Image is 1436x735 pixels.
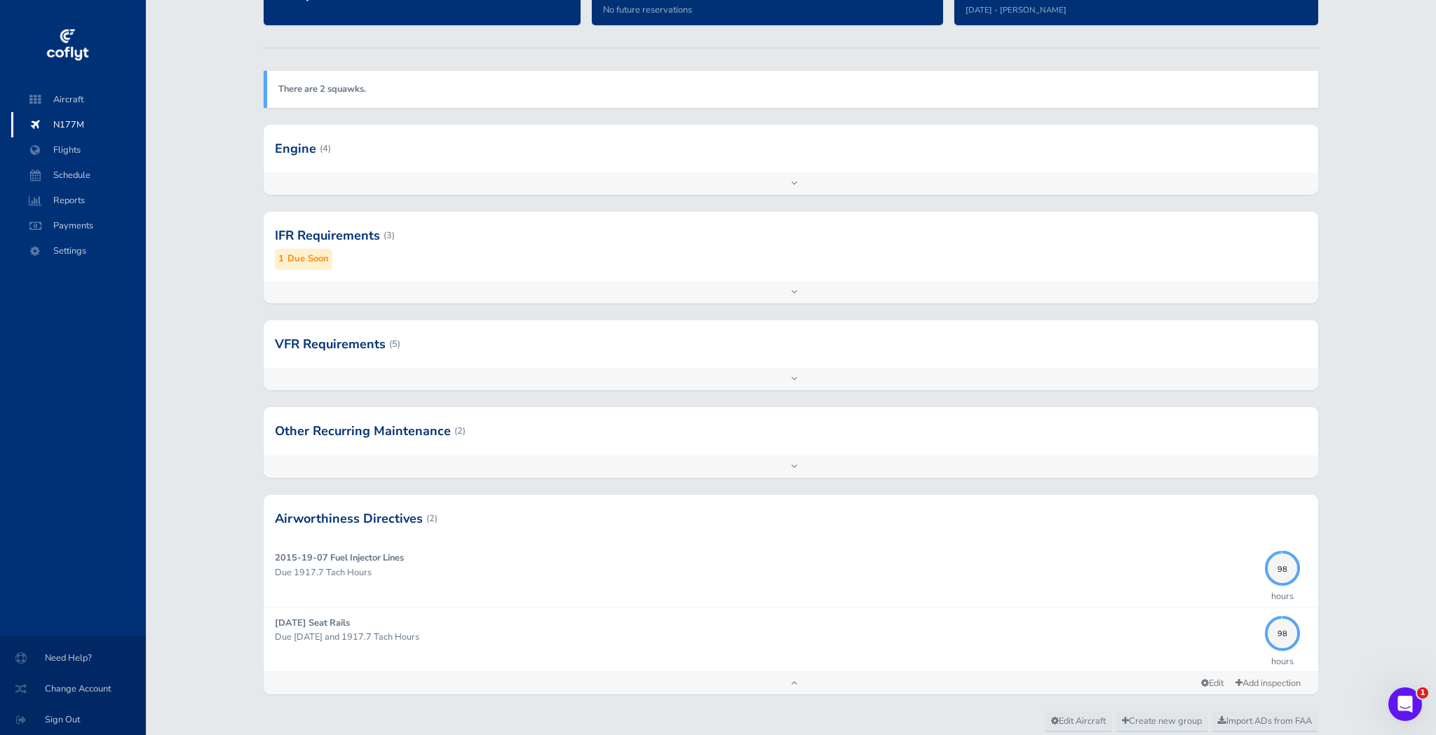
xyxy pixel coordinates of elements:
[25,163,132,188] span: Schedule
[603,4,692,16] span: No future reservations
[287,252,329,266] small: Due Soon
[1265,628,1300,636] span: 98
[275,565,1257,579] p: Due 1917.7 Tach Hours
[1051,715,1106,727] span: Edit Aircraft
[17,676,129,701] span: Change Account
[1218,715,1312,727] span: Import ADs from FAA
[264,542,1318,606] a: 2015-19-07 Fuel Injector Lines Due 1917.7 Tach Hours 98hours
[1417,687,1428,699] span: 1
[1195,674,1229,693] a: Edit
[25,238,132,263] span: Settings
[1045,711,1112,732] a: Edit Aircraft
[44,25,90,67] img: coflyt logo
[1116,711,1208,732] a: Create new group
[264,607,1318,671] a: [DATE] Seat Rails Due [DATE] and 1917.7 Tach Hours 98hours
[25,213,132,238] span: Payments
[1271,589,1294,603] p: hours
[1271,654,1294,668] p: hours
[966,4,1066,15] small: [DATE] - [PERSON_NAME]
[275,630,1257,644] p: Due [DATE] and 1917.7 Tach Hours
[25,87,132,112] span: Aircraft
[25,112,132,137] span: N177M
[1212,711,1318,732] a: Import ADs from FAA
[1229,673,1307,694] a: Add inspection
[275,551,404,564] strong: 2015-19-07 Fuel Injector Lines
[25,188,132,213] span: Reports
[25,137,132,163] span: Flights
[17,707,129,732] span: Sign Out
[278,83,366,95] a: There are 2 squawks.
[1388,687,1422,721] iframe: Intercom live chat
[1122,715,1202,727] span: Create new group
[275,617,350,629] strong: [DATE] Seat Rails
[1201,677,1224,689] span: Edit
[1265,563,1300,570] span: 98
[17,645,129,671] span: Need Help?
